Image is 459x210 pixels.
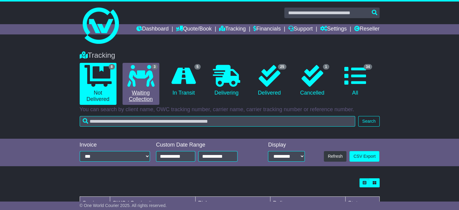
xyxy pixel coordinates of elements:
[323,64,329,69] span: 1
[320,24,347,34] a: Settings
[270,197,345,210] td: Delivery
[268,142,305,148] div: Display
[294,63,331,99] a: 1 Cancelled
[358,116,379,127] button: Search
[337,63,374,99] a: 34 All
[196,197,270,210] td: Pickup
[364,64,372,69] span: 34
[194,64,201,69] span: 5
[80,197,110,210] td: Carrier
[110,197,196,210] td: OWC / Carrier #
[176,24,212,34] a: Quote/Book
[109,64,115,69] span: 8
[123,63,159,105] a: 3 Waiting Collection
[156,142,252,148] div: Custom Date Range
[345,197,379,210] td: Status
[136,24,169,34] a: Dashboard
[278,64,286,69] span: 25
[219,24,246,34] a: Tracking
[208,63,245,99] a: Delivering
[288,24,313,34] a: Support
[165,63,202,99] a: 5 In Transit
[80,203,167,208] span: © One World Courier 2025. All rights reserved.
[251,63,288,99] a: 25 Delivered
[80,106,380,113] p: You can search by client name, OWC tracking number, carrier name, carrier tracking number or refe...
[253,24,281,34] a: Financials
[354,24,379,34] a: Reseller
[80,63,116,105] a: 8 Not Delivered
[349,151,379,162] a: CSV Export
[324,151,346,162] button: Refresh
[80,142,150,148] div: Invoice
[151,64,158,69] span: 3
[77,51,383,60] div: Tracking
